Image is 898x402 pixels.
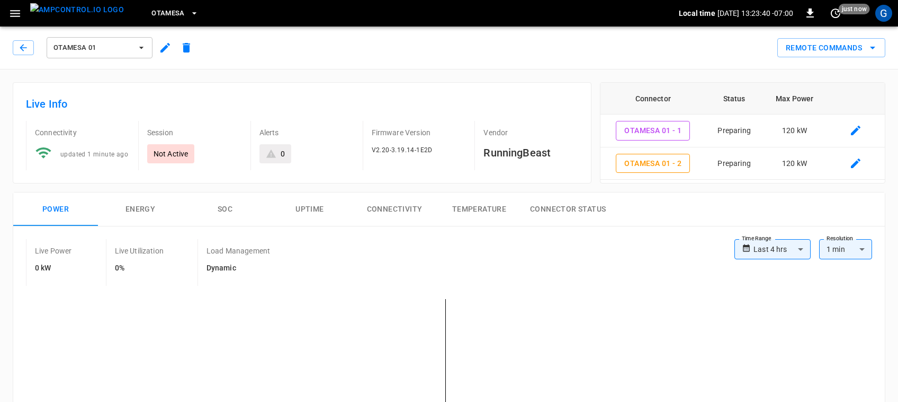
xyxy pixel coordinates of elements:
div: 1 min [819,239,872,259]
div: remote commands options [777,38,885,58]
button: Power [13,193,98,226]
button: SOC [183,193,267,226]
td: Preparing [705,115,763,147]
button: Uptime [267,193,352,226]
p: Firmware Version [372,127,466,138]
label: Time Range [742,234,771,243]
h6: Live Info [26,95,578,112]
p: Load Management [206,246,270,256]
p: Vendor [483,127,578,138]
p: Not Active [154,148,188,159]
span: OtaMesa [151,7,185,20]
label: Resolution [827,234,853,243]
p: [DATE] 13:23:40 -07:00 [717,8,793,19]
th: Connector [600,83,705,115]
span: V2.20-3.19.14-1E2D [372,146,433,154]
h6: Dynamic [206,263,270,274]
p: Live Power [35,246,72,256]
button: OtaMesa 01 - 1 [616,121,690,141]
table: connector table [600,83,885,180]
p: Connectivity [35,127,130,138]
button: Connector Status [522,193,614,226]
td: Preparing [705,147,763,180]
h6: 0% [115,263,164,274]
th: Max Power [763,83,826,115]
p: Alerts [259,127,354,138]
button: OtaMesa 01 [47,37,152,58]
button: Energy [98,193,183,226]
p: Local time [679,8,715,19]
p: Session [147,127,242,138]
button: Temperature [437,193,522,226]
span: just now [839,4,870,14]
td: 120 kW [763,147,826,180]
div: Last 4 hrs [753,239,811,259]
span: updated 1 minute ago [60,151,128,158]
button: OtaMesa 01 - 2 [616,154,690,173]
h6: 0 kW [35,263,72,274]
td: 120 kW [763,115,826,147]
button: Remote Commands [777,38,885,58]
h6: RunningBeast [483,144,578,161]
div: profile-icon [875,5,892,22]
button: set refresh interval [827,5,844,22]
div: 0 [281,148,285,159]
th: Status [705,83,763,115]
p: Live Utilization [115,246,164,256]
span: OtaMesa 01 [53,42,132,54]
img: ampcontrol.io logo [30,3,124,16]
button: Connectivity [352,193,437,226]
button: OtaMesa [147,3,203,24]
